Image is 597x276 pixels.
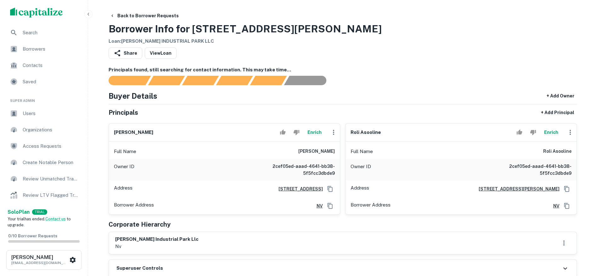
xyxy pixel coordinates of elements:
span: Access Requests [23,142,79,150]
p: Borrower Address [351,201,391,211]
p: Owner ID [114,163,134,177]
a: Borrowers [5,41,83,57]
a: Review LTV Flagged Transactions [5,188,83,203]
button: + Add Principal [538,107,577,118]
p: Address [114,184,132,194]
img: capitalize-logo.png [10,8,63,18]
a: NV [312,202,323,209]
p: Full Name [114,148,136,155]
a: Lender Admin View [5,204,83,219]
button: Enrich [305,126,325,139]
a: NV [548,202,560,209]
p: Borrower Address [114,201,154,211]
a: Review Unmatched Transactions [5,171,83,186]
span: Contacts [23,62,79,69]
h5: Corporate Hierarchy [109,220,171,229]
iframe: Chat Widget [566,226,597,256]
button: Copy Address [562,201,572,211]
h6: [PERSON_NAME] [114,129,153,136]
span: 0 / 10 Borrower Requests [8,234,57,238]
button: [PERSON_NAME][EMAIL_ADDRESS][DOMAIN_NAME] [6,250,82,270]
h6: [PERSON_NAME] [11,255,68,260]
button: Accept [514,126,525,139]
a: Create Notable Person [5,155,83,170]
a: SoloPlan [8,208,30,216]
span: Borrowers [23,45,79,53]
button: Back to Borrower Requests [107,10,181,21]
a: Search [5,25,83,40]
h6: 2cef05ed-aaad-4641-bb38-5f5fcc3dbde9 [259,163,335,177]
h6: roli asooline [543,148,572,155]
a: Contacts [5,58,83,73]
strong: Solo Plan [8,209,30,215]
span: Your trial has ended. to upgrade. [8,217,71,228]
h5: Principals [109,108,138,117]
span: Review Unmatched Transactions [23,175,79,183]
h3: Borrower Info for [STREET_ADDRESS][PERSON_NAME] [109,21,382,36]
div: Principals found, still searching for contact information. This may take time... [250,76,287,85]
button: Copy Address [562,184,572,194]
a: Contact us [45,217,66,221]
button: + Add Owner [544,90,577,102]
h6: [PERSON_NAME] [298,148,335,155]
li: Super Admin [5,91,83,106]
span: Organizations [23,126,79,134]
div: Documents found, AI parsing details... [182,76,219,85]
h6: [PERSON_NAME] industrial park llc [115,236,199,243]
a: ViewLoan [145,47,177,59]
div: Principals found, AI now looking for contact information... [216,76,253,85]
div: AI fulfillment process complete. [284,76,334,85]
span: Search [23,29,79,36]
div: TRIAL [32,209,47,215]
a: Users [5,106,83,121]
span: Saved [23,78,79,86]
h6: Superuser Controls [116,265,163,272]
button: Reject [291,126,302,139]
div: Sending borrower request to AI... [101,76,148,85]
h6: Loan : [PERSON_NAME] INDUSTRIAL PARK LLC [109,38,382,45]
h6: 2cef05ed-aaad-4641-bb38-5f5fcc3dbde9 [496,163,572,177]
div: Your request is received and processing... [148,76,185,85]
span: Users [23,110,79,117]
a: [STREET_ADDRESS] [273,185,323,192]
p: Address [351,184,369,194]
span: Review LTV Flagged Transactions [23,191,79,199]
p: Owner ID [351,163,371,177]
span: Create Notable Person [23,159,79,166]
p: [EMAIL_ADDRESS][DOMAIN_NAME] [11,260,68,266]
p: Full Name [351,148,373,155]
p: nv [115,243,199,250]
button: Reject [527,126,538,139]
button: Copy Address [325,184,335,194]
button: Share [109,47,142,59]
button: Accept [277,126,288,139]
a: Organizations [5,122,83,137]
a: Access Requests [5,139,83,154]
button: Enrich [541,126,561,139]
button: Copy Address [325,201,335,211]
h4: Buyer Details [109,90,157,102]
a: [STREET_ADDRESS][PERSON_NAME] [474,185,560,192]
a: Saved [5,74,83,89]
h6: roli asooline [351,129,381,136]
h6: Principals found, still searching for contact information. This may take time... [109,66,577,74]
